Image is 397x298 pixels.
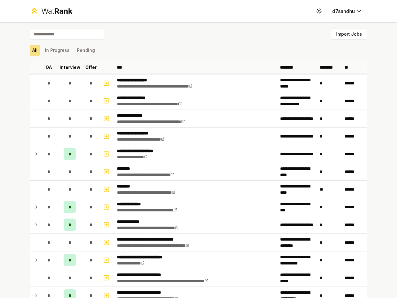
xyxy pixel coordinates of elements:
button: All [30,45,40,56]
button: d7sandhu [327,6,367,17]
a: WatRank [30,6,72,16]
p: OA [46,64,52,70]
button: Import Jobs [331,29,367,40]
div: Wat [41,6,72,16]
span: d7sandhu [332,7,355,15]
button: Pending [74,45,97,56]
button: In Progress [42,45,72,56]
p: Offer [85,64,97,70]
span: Rank [54,7,72,16]
p: Interview [60,64,80,70]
